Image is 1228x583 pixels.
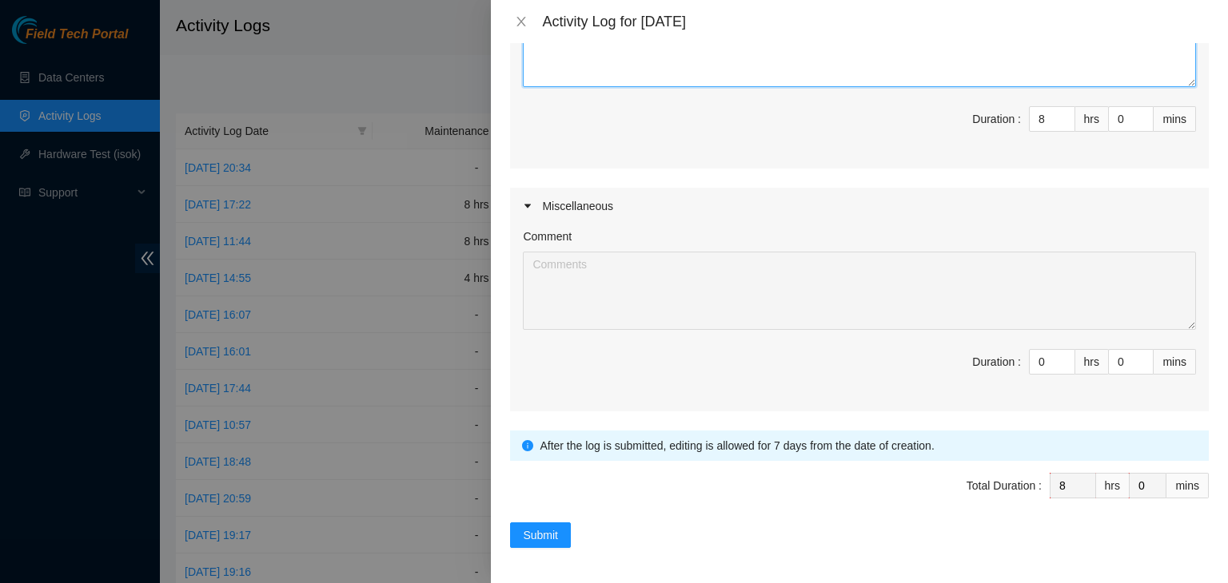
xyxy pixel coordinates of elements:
[540,437,1197,454] div: After the log is submitted, editing is allowed for 7 days from the date of creation.
[523,201,532,211] span: caret-right
[515,15,528,28] span: close
[972,353,1021,371] div: Duration :
[967,477,1042,494] div: Total Duration :
[1166,473,1209,498] div: mins
[510,14,532,30] button: Close
[1154,349,1196,375] div: mins
[1096,473,1130,498] div: hrs
[510,188,1209,224] div: Miscellaneous
[523,252,1196,330] textarea: Comment
[1075,349,1109,375] div: hrs
[523,228,572,245] label: Comment
[1154,106,1196,132] div: mins
[1075,106,1109,132] div: hrs
[523,526,558,544] span: Submit
[522,440,533,451] span: info-circle
[510,522,571,548] button: Submit
[542,13,1209,30] div: Activity Log for [DATE]
[972,110,1021,128] div: Duration :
